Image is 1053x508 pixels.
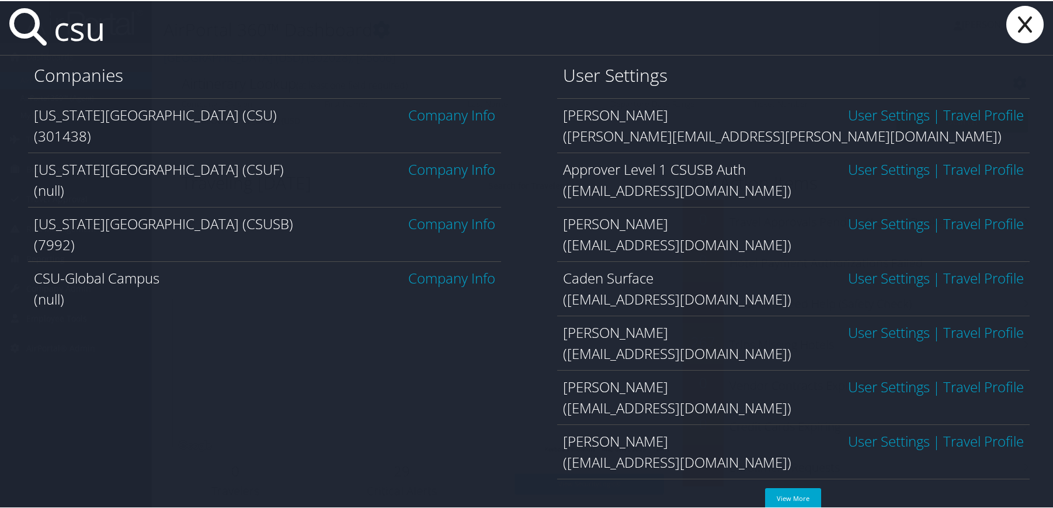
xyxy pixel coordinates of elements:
div: CSU-Global Campus [34,267,495,288]
span: Approver Level 1 CSUSB Auth [563,158,746,178]
div: ([EMAIL_ADDRESS][DOMAIN_NAME]) [563,451,1024,472]
span: [PERSON_NAME] [563,213,668,232]
a: User Settings [848,267,930,286]
div: ([EMAIL_ADDRESS][DOMAIN_NAME]) [563,179,1024,200]
a: User Settings [848,104,930,123]
h1: User Settings [563,62,1024,87]
a: Company Info [408,213,495,232]
a: View OBT Profile [943,158,1024,178]
div: ([EMAIL_ADDRESS][DOMAIN_NAME]) [563,342,1024,363]
span: Caden Surface [563,267,654,286]
span: | [930,376,943,395]
span: [PERSON_NAME] [563,430,668,450]
div: ([EMAIL_ADDRESS][DOMAIN_NAME]) [563,396,1024,417]
a: View OBT Profile [943,322,1024,341]
span: | [930,430,943,450]
a: Company Info [408,104,495,123]
a: View More [765,487,821,508]
a: View OBT Profile [943,213,1024,232]
a: User Settings [848,158,930,178]
span: | [930,322,943,341]
span: [PERSON_NAME] [563,322,668,341]
a: View OBT Profile [943,267,1024,286]
span: | [930,267,943,286]
a: User Settings [848,430,930,450]
div: (null) [34,179,495,200]
div: (7992) [34,233,495,254]
span: | [930,213,943,232]
span: | [930,104,943,123]
span: | [930,158,943,178]
a: User Settings [848,376,930,395]
a: View OBT Profile [943,376,1024,395]
span: [US_STATE][GEOGRAPHIC_DATA] (CSU) [34,104,277,123]
a: Company Info [408,267,495,286]
span: [PERSON_NAME] [563,376,668,395]
div: (301438) [34,125,495,146]
h1: Companies [34,62,495,87]
div: ([EMAIL_ADDRESS][DOMAIN_NAME]) [563,233,1024,254]
div: ([PERSON_NAME][EMAIL_ADDRESS][PERSON_NAME][DOMAIN_NAME]) [563,125,1024,146]
a: View OBT Profile [943,104,1024,123]
span: [PERSON_NAME] [563,104,668,123]
a: User Settings [848,322,930,341]
a: User Settings [848,213,930,232]
div: ([EMAIL_ADDRESS][DOMAIN_NAME]) [563,288,1024,309]
a: View OBT Profile [943,430,1024,450]
div: [US_STATE][GEOGRAPHIC_DATA] (CSUF) [34,158,495,179]
a: Company Info [408,158,495,178]
span: [US_STATE][GEOGRAPHIC_DATA] (CSUSB) [34,213,293,232]
div: (null) [34,288,495,309]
